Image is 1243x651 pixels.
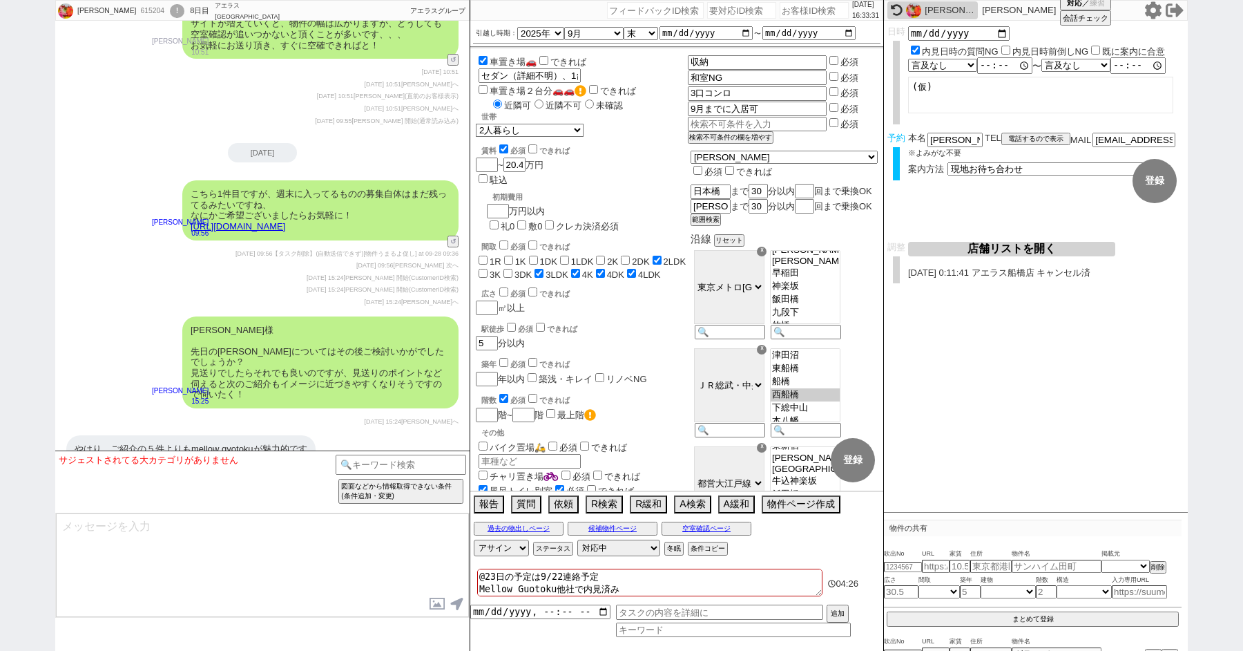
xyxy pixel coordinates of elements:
p: [PERSON_NAME] [152,217,209,228]
label: 既に案内に合意 [1102,46,1165,57]
input: 5 [960,585,981,598]
span: 必須 [510,290,526,298]
div: ☓ [757,247,767,256]
div: 世帯 [481,112,688,122]
div: 駅徒歩 [481,321,688,334]
label: 敷0 [528,221,542,232]
div: 8日目 [190,6,209,17]
span: [PERSON_NAME] 開始(CustomerID検索) [343,286,459,293]
label: 2DK [632,256,649,267]
input: 検索不可条件を入力 [688,55,827,70]
input: 30.5 [884,585,918,598]
label: 3K [490,270,501,280]
span: 構造 [1057,575,1112,586]
span: 入力専用URL [1112,575,1167,586]
input: 🔍キーワード検索 [336,455,466,475]
input: お客様ID検索 [780,2,849,19]
p: 10:51 [152,47,209,58]
button: 候補物件ページ [568,522,657,536]
span: [PERSON_NAME]へ [401,81,459,88]
input: できれば [528,358,537,367]
span: [DATE] 09:55 [315,117,351,124]
span: URL [922,636,950,648]
span: 予約 [887,133,905,143]
div: [PERSON_NAME] [75,6,136,17]
span: 物件名 [1012,549,1101,560]
span: 04:26 [836,578,858,589]
label: リノベNG [606,374,647,384]
div: 分以内 [476,321,688,350]
div: 階数 [481,392,688,406]
input: フィードバックID検索 [607,2,704,19]
button: 過去の物出しページ [474,522,563,536]
div: [PERSON_NAME]様 先日の[PERSON_NAME]についてはその後ご検討いかがでしたでしょうか？ 見送りでしたらそれでも良いのですが、見送りのポイントなど伺えると次のご紹介もイメージ... [182,317,459,408]
span: 必須 [510,147,526,155]
button: 検索不可条件の欄を増やす [688,131,773,144]
input: 検索不可条件を入力 [688,70,827,85]
input: 🔍 [695,325,765,339]
span: URL [922,549,950,560]
span: 本名 [908,133,926,147]
label: バイク置場🛵 [476,442,546,453]
div: 〜 [908,57,1184,74]
option: 本八幡 [771,415,840,428]
div: こちら1件目ですが、週末に入ってるものの募集自体はまだ残ってるみたいですね、 なにかご希望ございましたらお気軽に！ [182,180,459,240]
p: [PERSON_NAME] [982,5,1056,16]
label: 1R [490,256,501,267]
span: 間取 [918,575,960,586]
label: 築浅・キレイ [539,374,592,384]
div: 広さ [481,285,688,299]
label: 4DK [607,270,624,280]
option: 牛込神楽坂 [771,475,840,488]
span: [DATE] 10:51 [365,81,401,88]
div: [DATE] [228,143,297,162]
label: できれば [590,471,640,482]
button: 質問 [511,496,541,513]
span: 必須 [572,471,590,482]
span: 築年 [960,575,981,586]
option: 西船橋 [771,388,840,402]
span: MAIL [1070,135,1091,145]
div: ! [170,4,184,18]
input: キーワード [616,623,851,637]
option: 津田沼 [771,349,840,362]
label: できれば [584,486,634,496]
button: R検索 [586,496,623,513]
option: 飯田橋 [771,293,840,306]
span: [PERSON_NAME](直前のお客様表示) [354,93,459,100]
span: 建物 [981,575,1036,586]
option: 船橋 [771,375,840,388]
option: 下総中山 [771,402,840,415]
div: サジェストされてる大カテゴリがありません [59,455,336,466]
span: 必須 [566,486,584,496]
input: できれば [725,166,734,175]
input: 車置き場🚗 [479,56,488,65]
span: TEL [985,133,1001,143]
option: [GEOGRAPHIC_DATA][PERSON_NAME] [771,464,840,475]
label: チャリ置き場 [476,471,559,482]
input: 検索不可条件を入力 [688,117,827,131]
label: 最上階 [557,410,596,420]
span: [DATE] 10:51 [317,93,354,100]
input: 10.5 [950,560,970,573]
label: 〜 [754,30,761,37]
input: https://suumo.jp/chintai/jnc_000022489271 [922,560,950,573]
div: まで 分以内 [691,199,878,214]
label: 3DK [514,270,532,280]
span: [PERSON_NAME]へ [401,299,459,305]
div: ☓ [757,443,767,453]
label: 内見日時の質問NG [922,46,999,57]
label: できれば [586,86,636,96]
input: 検索不可条件を入力 [688,102,827,116]
p: 15:25 [152,396,209,407]
img: 0he5grs_jQOhpKCyzS42lEZTpbOXBpemMINWkhenxebCl1OXVFMWQmfXtYbSJ1OH9MZGR2LHYMNylGGE18VF3GLk07ZC1zP3l... [58,3,73,19]
label: 内見日時前倒しNG [1012,46,1089,57]
input: できれば [528,394,537,403]
option: 竹橋 [771,319,840,332]
span: [DATE] 09:56 [235,250,272,257]
div: 築年 [481,356,688,370]
input: タスクの内容を詳細に [616,605,823,620]
input: サンハイム田町 [1012,560,1101,573]
button: 条件コピー [688,542,728,556]
input: できれば [580,442,589,451]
